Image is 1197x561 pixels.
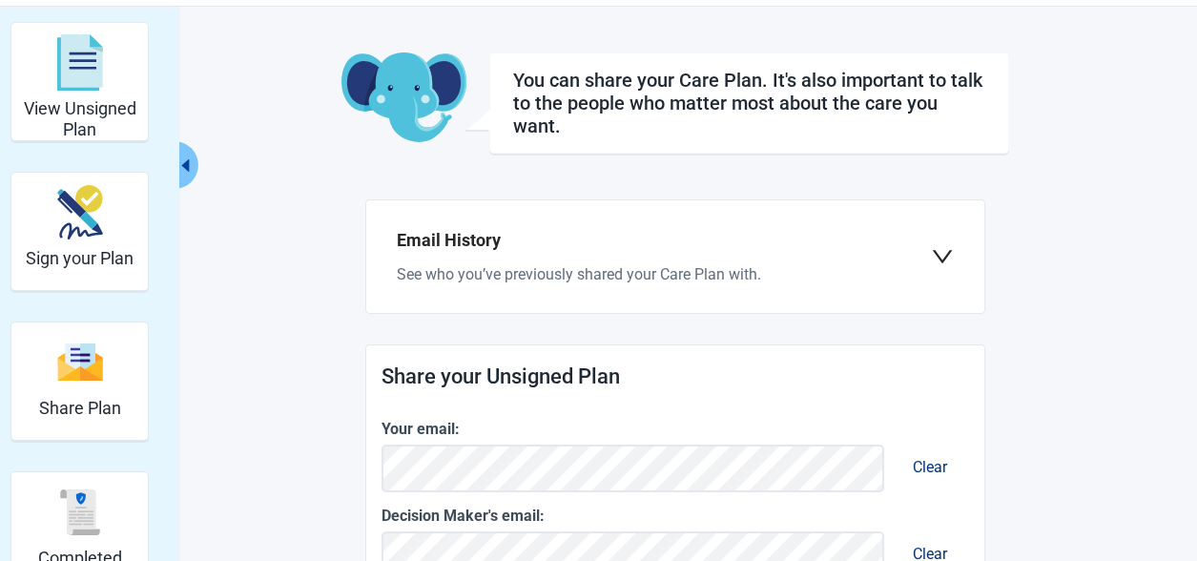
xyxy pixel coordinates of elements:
[382,216,969,298] div: Email HistorySee who you’ve previously shared your Care Plan with.
[513,69,985,137] h1: You can share your Care Plan. It's also important to talk to the people who matter most about the...
[10,22,149,141] div: View Unsigned Plan
[19,98,140,139] h2: View Unsigned Plan
[176,156,195,175] span: caret-left
[898,443,962,491] span: Clear
[382,504,969,528] label: Decision Maker's email:
[397,265,761,283] span: See who you’ve previously shared your Care Plan with.
[931,245,954,268] span: down
[382,361,969,394] h2: Share your Unsigned Plan
[10,172,149,291] div: Sign your Plan
[10,322,149,441] div: Share Plan
[57,185,103,239] img: make_plan_official-CpYJDfBD.svg
[39,398,121,419] h2: Share Plan
[892,441,968,492] button: Clear
[57,342,103,383] img: svg%3e
[382,417,969,441] label: Your email:
[26,248,134,269] h2: Sign your Plan
[57,489,103,535] img: svg%3e
[57,34,103,92] img: svg%3e
[341,52,466,144] img: Koda Elephant
[397,227,931,254] h2: Email History
[175,141,198,189] button: Collapse menu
